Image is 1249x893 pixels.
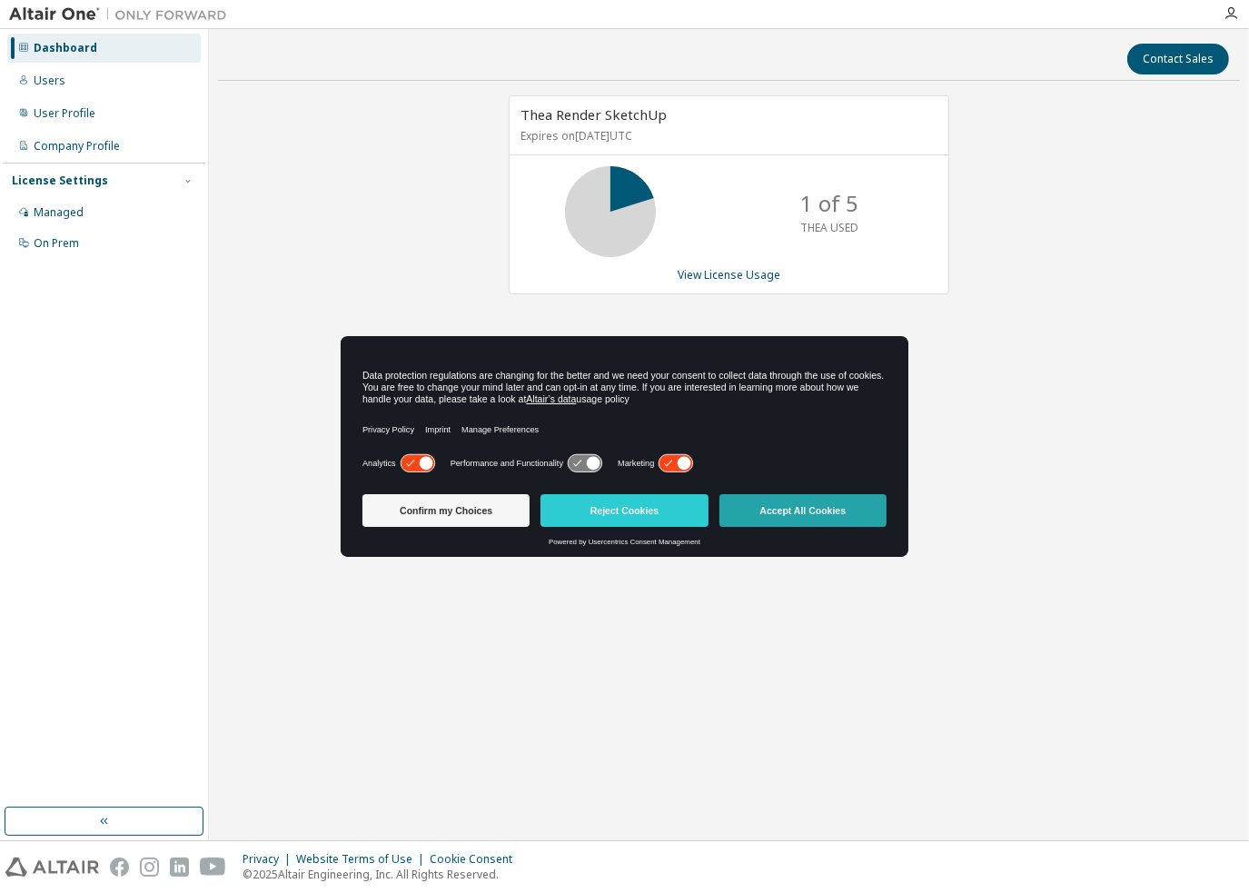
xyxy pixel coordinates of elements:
[243,867,523,882] p: © 2025 Altair Engineering, Inc. All Rights Reserved.
[34,74,65,88] div: Users
[140,858,159,877] img: instagram.svg
[800,220,858,235] p: THEA USED
[678,267,780,283] a: View License Usage
[34,41,97,55] div: Dashboard
[12,174,108,188] div: License Settings
[296,852,430,867] div: Website Terms of Use
[200,858,226,877] img: youtube.svg
[520,105,667,124] span: Thea Render SketchUp
[34,236,79,251] div: On Prem
[520,128,933,144] p: Expires on [DATE] UTC
[170,858,189,877] img: linkedin.svg
[430,852,523,867] div: Cookie Consent
[5,858,99,877] img: altair_logo.svg
[34,205,84,220] div: Managed
[34,106,95,121] div: User Profile
[800,188,858,219] p: 1 of 5
[34,139,120,154] div: Company Profile
[9,5,236,24] img: Altair One
[243,852,296,867] div: Privacy
[1127,44,1229,74] button: Contact Sales
[110,858,129,877] img: facebook.svg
